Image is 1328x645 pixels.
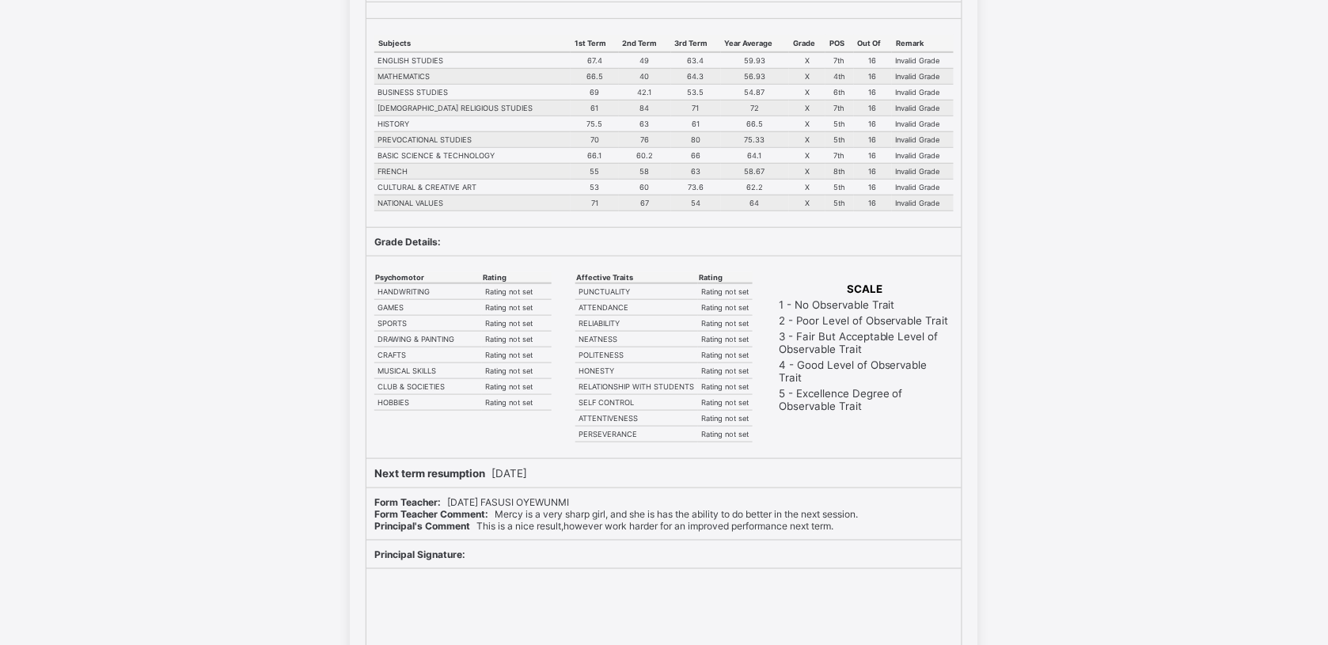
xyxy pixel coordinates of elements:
td: Invalid Grade [892,179,954,195]
td: 67.4 [571,52,619,69]
td: 64.3 [671,68,721,84]
td: 16 [854,179,893,195]
th: Year Average [721,35,789,52]
td: 70 [571,131,619,147]
td: 66 [671,147,721,163]
th: 3rd Term [671,35,721,52]
td: 60.2 [619,147,671,163]
b: Next term resumption [374,467,485,480]
td: 72 [721,100,789,116]
td: HANDWRITING [374,283,482,300]
td: 80 [671,131,721,147]
td: Invalid Grade [892,195,954,211]
td: SELF CONTROL [575,394,698,410]
td: 75.5 [571,116,619,131]
td: Invalid Grade [892,52,954,69]
td: X [789,84,825,100]
td: Rating not set [698,299,753,315]
td: BASIC SCIENCE & TECHNOLOGY [374,147,571,163]
td: 40 [619,68,671,84]
th: Rating [482,272,552,283]
td: DRAWING & PAINTING [374,331,482,347]
td: 6th [825,84,853,100]
td: 64.1 [721,147,789,163]
td: GAMES [374,299,482,315]
td: 75.33 [721,131,789,147]
td: 53.5 [671,84,721,100]
td: 42.1 [619,84,671,100]
td: Rating not set [482,283,552,300]
td: MUSICAL SKILLS [374,362,482,378]
td: 67 [619,195,671,211]
td: CRAFTS [374,347,482,362]
td: 60 [619,179,671,195]
td: 8th [825,163,853,179]
td: 76 [619,131,671,147]
td: 63.4 [671,52,721,69]
td: HOBBIES [374,394,482,410]
td: 71 [571,195,619,211]
td: 5 - Excellence Degree of Observable Trait [778,386,952,413]
span: [DATE] [374,467,527,480]
b: Grade Details: [374,236,441,248]
td: NEATNESS [575,331,698,347]
td: Invalid Grade [892,84,954,100]
td: X [789,179,825,195]
b: Principal's Comment [374,520,470,532]
td: X [789,52,825,69]
td: Rating not set [482,362,552,378]
td: 16 [854,195,893,211]
td: Invalid Grade [892,68,954,84]
td: ATTENTIVENESS [575,410,698,426]
td: BUSINESS STUDIES [374,84,571,100]
td: 5th [825,195,853,211]
td: 4 - Good Level of Observable Trait [778,358,952,385]
td: X [789,195,825,211]
td: 7th [825,147,853,163]
td: ATTENDANCE [575,299,698,315]
td: [DEMOGRAPHIC_DATA] RELIGIOUS STUDIES [374,100,571,116]
span: This is a nice result,however work harder for an improved performance next term. [374,520,833,532]
td: X [789,147,825,163]
td: 16 [854,84,893,100]
td: Rating not set [482,347,552,362]
td: 5th [825,179,853,195]
td: CLUB & SOCIETIES [374,378,482,394]
td: 84 [619,100,671,116]
td: 7th [825,52,853,69]
td: 16 [854,100,893,116]
th: 2nd Term [619,35,671,52]
td: X [789,68,825,84]
th: Remark [892,35,954,52]
td: Rating not set [698,283,753,300]
td: Rating not set [698,362,753,378]
td: Rating not set [482,315,552,331]
th: POS [825,35,853,52]
td: Rating not set [482,394,552,410]
td: 16 [854,131,893,147]
td: 66.5 [571,68,619,84]
td: Invalid Grade [892,147,954,163]
td: 16 [854,147,893,163]
td: 5th [825,131,853,147]
td: 2 - Poor Level of Observable Trait [778,313,952,328]
td: 7th [825,100,853,116]
td: 4th [825,68,853,84]
th: SCALE [778,282,952,296]
th: 1st Term [571,35,619,52]
td: 61 [571,100,619,116]
td: 16 [854,116,893,131]
td: 54 [671,195,721,211]
td: FRENCH [374,163,571,179]
th: Subjects [374,35,571,52]
td: PREVOCATIONAL STUDIES [374,131,571,147]
td: PERSEVERANCE [575,426,698,442]
td: X [789,131,825,147]
td: Rating not set [698,394,753,410]
td: HONESTY [575,362,698,378]
td: Invalid Grade [892,131,954,147]
td: ENGLISH STUDIES [374,52,571,69]
td: RELATIONSHIP WITH STUDENTS [575,378,698,394]
td: 16 [854,52,893,69]
td: 66.5 [721,116,789,131]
